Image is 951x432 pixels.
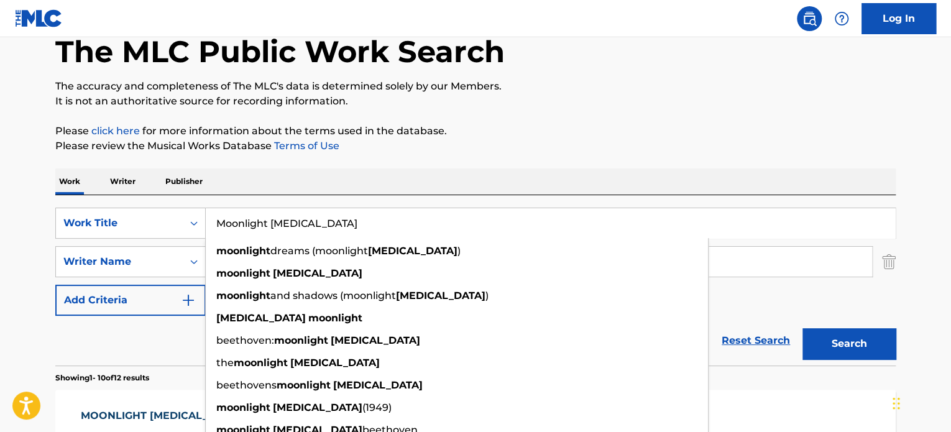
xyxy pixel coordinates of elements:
p: The accuracy and completeness of The MLC's data is determined solely by our Members. [55,79,896,94]
a: Public Search [797,6,822,31]
strong: moonlight [277,379,331,391]
img: search [802,11,817,26]
a: Reset Search [715,327,796,354]
strong: [MEDICAL_DATA] [273,402,362,413]
strong: moonlight [274,334,328,346]
span: and shadows (moonlight [270,290,396,301]
iframe: Chat Widget [889,372,951,432]
p: Work [55,168,84,195]
strong: [MEDICAL_DATA] [331,334,420,346]
strong: [MEDICAL_DATA] [396,290,485,301]
span: beethovens [216,379,277,391]
div: Drag [893,385,900,422]
span: ) [485,290,489,301]
button: Search [802,328,896,359]
a: Terms of Use [272,140,339,152]
span: dreams (moonlight [270,245,368,257]
div: Help [829,6,854,31]
strong: moonlight [234,357,288,369]
strong: moonlight [308,312,362,324]
p: Showing 1 - 10 of 12 results [55,372,149,384]
strong: [MEDICAL_DATA] [216,312,306,324]
span: ) [457,245,461,257]
strong: [MEDICAL_DATA] [290,357,380,369]
button: Add Criteria [55,285,206,316]
p: Publisher [162,168,206,195]
strong: moonlight [216,402,270,413]
div: MOONLIGHT [MEDICAL_DATA] (1ST MOVT.) [81,408,309,423]
strong: [MEDICAL_DATA] [273,267,362,279]
h1: The MLC Public Work Search [55,33,505,70]
img: Delete Criterion [882,246,896,277]
a: click here [91,125,140,137]
strong: moonlight [216,267,270,279]
img: MLC Logo [15,9,63,27]
img: help [834,11,849,26]
strong: [MEDICAL_DATA] [333,379,423,391]
strong: moonlight [216,290,270,301]
div: Work Title [63,216,175,231]
span: (1949) [362,402,392,413]
strong: [MEDICAL_DATA] [368,245,457,257]
p: It is not an authoritative source for recording information. [55,94,896,109]
a: Log In [861,3,936,34]
form: Search Form [55,208,896,365]
img: 9d2ae6d4665cec9f34b9.svg [181,293,196,308]
span: beethoven: [216,334,274,346]
strong: moonlight [216,245,270,257]
span: the [216,357,234,369]
p: Please for more information about the terms used in the database. [55,124,896,139]
p: Please review the Musical Works Database [55,139,896,154]
p: Writer [106,168,139,195]
div: Writer Name [63,254,175,269]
